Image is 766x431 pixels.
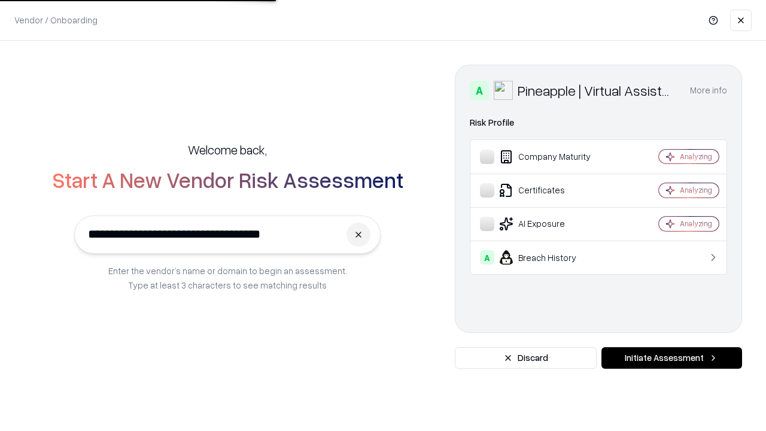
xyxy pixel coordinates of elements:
[680,218,712,229] div: Analyzing
[455,347,597,369] button: Discard
[470,116,727,130] div: Risk Profile
[680,185,712,195] div: Analyzing
[601,347,742,369] button: Initiate Assessment
[480,217,623,231] div: AI Exposure
[52,168,403,192] h2: Start A New Vendor Risk Assessment
[480,250,494,265] div: A
[14,14,98,26] p: Vendor / Onboarding
[494,81,513,100] img: Pineapple | Virtual Assistant Agency
[690,80,727,101] button: More info
[518,81,676,100] div: Pineapple | Virtual Assistant Agency
[480,183,623,198] div: Certificates
[480,150,623,164] div: Company Maturity
[480,250,623,265] div: Breach History
[680,151,712,162] div: Analyzing
[188,141,267,158] h5: Welcome back,
[470,81,489,100] div: A
[108,263,347,292] p: Enter the vendor’s name or domain to begin an assessment. Type at least 3 characters to see match...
